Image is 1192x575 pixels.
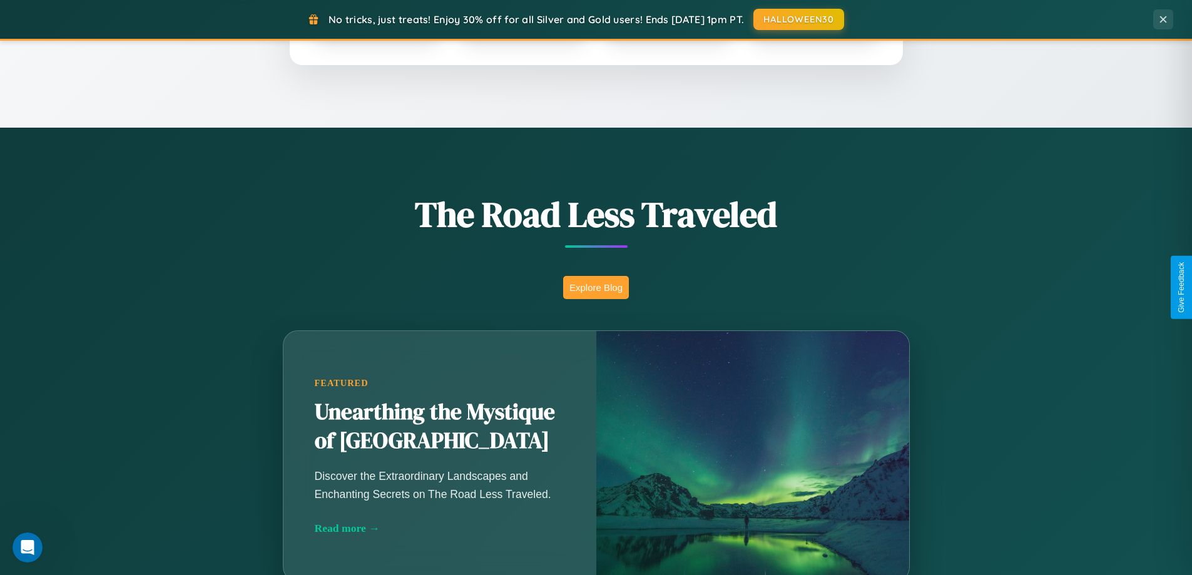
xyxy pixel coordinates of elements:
iframe: Intercom live chat [13,532,43,562]
h2: Unearthing the Mystique of [GEOGRAPHIC_DATA] [315,398,565,455]
p: Discover the Extraordinary Landscapes and Enchanting Secrets on The Road Less Traveled. [315,467,565,502]
button: Explore Blog [563,276,629,299]
span: No tricks, just treats! Enjoy 30% off for all Silver and Gold users! Ends [DATE] 1pm PT. [329,13,744,26]
div: Read more → [315,522,565,535]
div: Give Feedback [1177,262,1186,313]
div: Featured [315,378,565,389]
button: HALLOWEEN30 [753,9,844,30]
h1: The Road Less Traveled [221,190,972,238]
